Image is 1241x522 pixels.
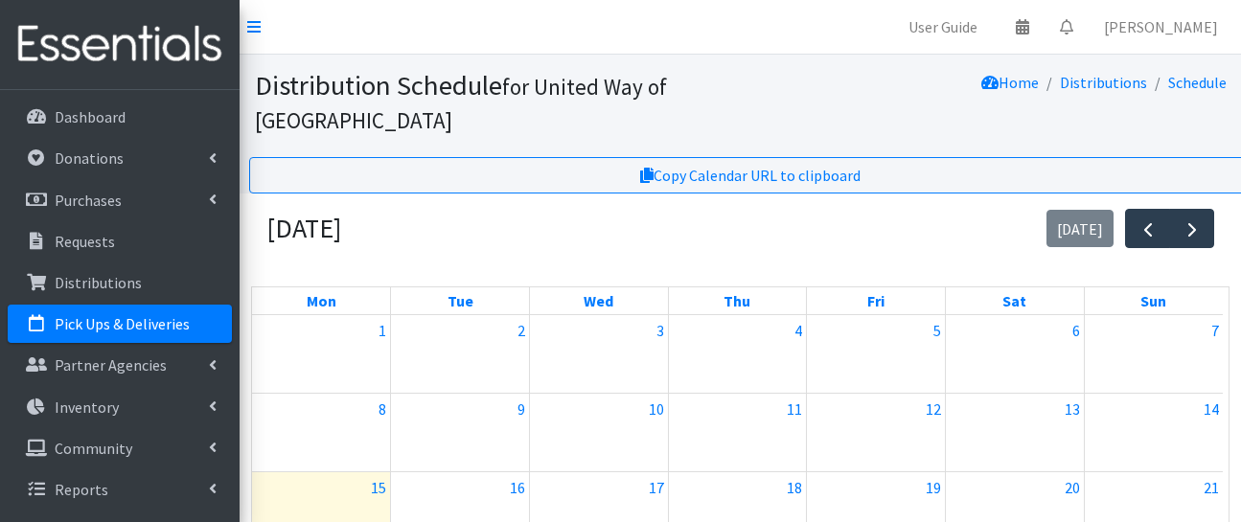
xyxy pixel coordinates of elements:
a: September 5, 2025 [930,315,945,346]
a: Partner Agencies [8,346,232,384]
a: September 15, 2025 [367,472,390,503]
a: Tuesday [444,287,477,314]
p: Reports [55,480,108,499]
td: September 14, 2025 [1084,393,1223,471]
a: September 12, 2025 [922,394,945,424]
a: Saturday [999,287,1030,314]
td: September 5, 2025 [807,315,946,394]
a: [PERSON_NAME] [1089,8,1233,46]
p: Donations [55,148,124,168]
h1: Distribution Schedule [255,69,816,135]
a: Distributions [8,263,232,302]
p: Community [55,439,132,458]
td: September 11, 2025 [668,393,807,471]
a: Inventory [8,388,232,426]
a: Schedule [1168,73,1227,92]
a: September 8, 2025 [375,394,390,424]
a: September 18, 2025 [783,472,806,503]
a: Sunday [1137,287,1170,314]
a: September 2, 2025 [514,315,529,346]
td: September 2, 2025 [391,315,530,394]
a: September 4, 2025 [791,315,806,346]
a: User Guide [893,8,993,46]
h2: [DATE] [266,213,341,245]
td: September 3, 2025 [529,315,668,394]
a: Wednesday [580,287,617,314]
a: September 19, 2025 [922,472,945,503]
a: September 3, 2025 [653,315,668,346]
a: September 9, 2025 [514,394,529,424]
a: Pick Ups & Deliveries [8,305,232,343]
a: Friday [863,287,888,314]
a: September 20, 2025 [1061,472,1084,503]
a: September 10, 2025 [645,394,668,424]
a: Monday [303,287,340,314]
a: September 13, 2025 [1061,394,1084,424]
a: Requests [8,222,232,261]
p: Distributions [55,273,142,292]
button: [DATE] [1046,210,1115,247]
button: Next month [1169,209,1214,248]
small: for United Way of [GEOGRAPHIC_DATA] [255,73,667,134]
a: Reports [8,470,232,509]
a: September 1, 2025 [375,315,390,346]
a: September 16, 2025 [506,472,529,503]
a: September 17, 2025 [645,472,668,503]
td: September 9, 2025 [391,393,530,471]
a: Distributions [1060,73,1147,92]
a: Thursday [720,287,754,314]
a: September 6, 2025 [1069,315,1084,346]
a: Community [8,429,232,467]
td: September 1, 2025 [252,315,391,394]
a: Dashboard [8,98,232,136]
td: September 10, 2025 [529,393,668,471]
a: Purchases [8,181,232,219]
td: September 13, 2025 [946,393,1085,471]
a: September 14, 2025 [1200,394,1223,424]
p: Pick Ups & Deliveries [55,314,190,333]
p: Requests [55,232,115,251]
td: September 8, 2025 [252,393,391,471]
td: September 12, 2025 [807,393,946,471]
p: Purchases [55,191,122,210]
a: September 11, 2025 [783,394,806,424]
a: September 7, 2025 [1207,315,1223,346]
a: September 21, 2025 [1200,472,1223,503]
td: September 7, 2025 [1084,315,1223,394]
button: Previous month [1125,209,1170,248]
p: Partner Agencies [55,355,167,374]
a: Home [981,73,1039,92]
td: September 4, 2025 [668,315,807,394]
p: Dashboard [55,107,126,126]
img: HumanEssentials [8,12,232,77]
td: September 6, 2025 [946,315,1085,394]
a: Donations [8,139,232,177]
p: Inventory [55,397,119,417]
